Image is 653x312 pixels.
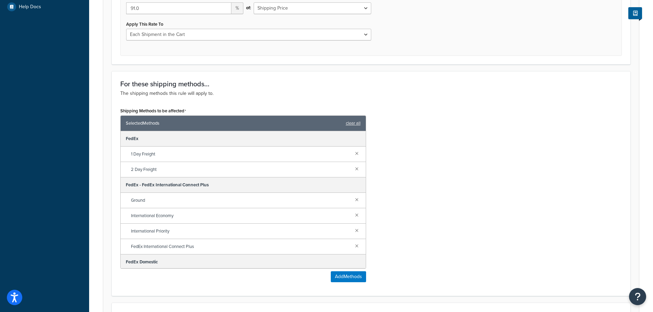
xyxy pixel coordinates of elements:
span: International Priority [131,226,350,236]
div: FedEx - FedEx International Connect Plus [121,177,366,193]
a: Help Docs [5,1,84,13]
a: clear all [346,118,361,128]
p: The shipping methods this rule will apply to. [120,90,622,97]
div: FedEx Domestic [121,254,366,270]
div: FedEx [121,131,366,147]
span: International Economy [131,211,350,221]
button: AddMethods [331,271,366,282]
label: Apply This Rate To [126,22,163,27]
span: FedEx International Connect Plus [131,242,350,251]
span: Help Docs [19,4,41,10]
span: of: [246,3,251,13]
h3: For these shipping methods... [120,80,622,88]
span: Selected Methods [126,118,342,128]
label: Shipping Methods to be affected [120,108,186,114]
button: Open Resource Center [629,288,646,305]
span: 2 Day Freight [131,165,350,174]
span: % [231,2,243,14]
span: Ground [131,196,350,205]
button: Show Help Docs [628,7,642,19]
span: 1 Day Freight [131,149,350,159]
